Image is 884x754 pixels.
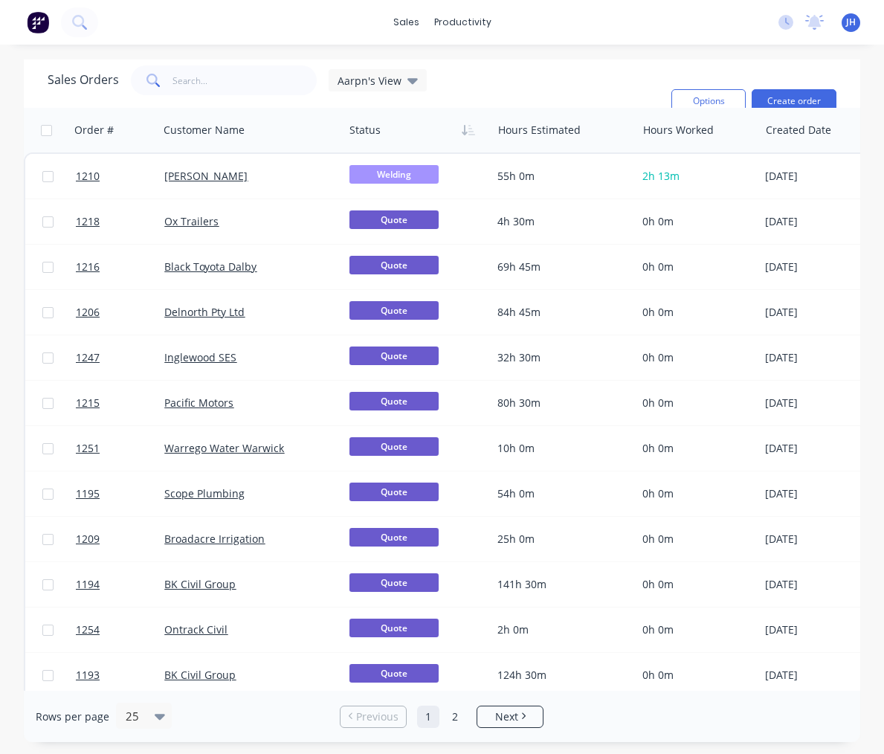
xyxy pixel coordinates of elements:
[76,335,164,380] a: 1247
[642,577,674,591] span: 0h 0m
[497,577,624,592] div: 141h 30m
[356,709,399,724] span: Previous
[164,577,236,591] a: BK Civil Group
[76,169,100,184] span: 1210
[846,16,856,29] span: JH
[48,73,119,87] h1: Sales Orders
[76,350,100,365] span: 1247
[386,11,427,33] div: sales
[495,709,518,724] span: Next
[349,437,439,456] span: Quote
[74,123,114,138] div: Order #
[765,169,876,184] div: [DATE]
[76,396,100,410] span: 1215
[349,301,439,320] span: Quote
[497,350,624,365] div: 32h 30m
[164,532,265,546] a: Broadacre Irrigation
[338,73,401,88] span: Aarpn's View
[76,608,164,652] a: 1254
[765,305,876,320] div: [DATE]
[671,89,746,113] button: Options
[642,396,674,410] span: 0h 0m
[497,532,624,547] div: 25h 0m
[349,256,439,274] span: Quote
[349,165,439,184] span: Welding
[76,653,164,697] a: 1193
[164,214,219,228] a: Ox Trailers
[76,668,100,683] span: 1193
[76,245,164,289] a: 1216
[334,706,549,728] ul: Pagination
[76,441,100,456] span: 1251
[164,305,245,319] a: Delnorth Pty Ltd
[76,486,100,501] span: 1195
[349,619,439,637] span: Quote
[642,622,674,637] span: 0h 0m
[765,532,876,547] div: [DATE]
[497,668,624,683] div: 124h 30m
[164,622,228,637] a: Ontrack Civil
[497,486,624,501] div: 54h 0m
[497,441,624,456] div: 10h 0m
[642,214,674,228] span: 0h 0m
[76,562,164,607] a: 1194
[36,709,109,724] span: Rows per page
[349,528,439,547] span: Quote
[341,709,406,724] a: Previous page
[497,305,624,320] div: 84h 45m
[349,347,439,365] span: Quote
[349,573,439,592] span: Quote
[164,260,257,274] a: Black Toyota Dalby
[642,305,674,319] span: 0h 0m
[76,532,100,547] span: 1209
[765,396,876,410] div: [DATE]
[765,622,876,637] div: [DATE]
[164,486,245,500] a: Scope Plumbing
[76,471,164,516] a: 1195
[349,123,381,138] div: Status
[444,706,466,728] a: Page 2
[349,664,439,683] span: Quote
[642,350,674,364] span: 0h 0m
[76,305,100,320] span: 1206
[765,441,876,456] div: [DATE]
[497,214,624,229] div: 4h 30m
[172,65,317,95] input: Search...
[76,426,164,471] a: 1251
[765,260,876,274] div: [DATE]
[642,441,674,455] span: 0h 0m
[164,123,245,138] div: Customer Name
[76,290,164,335] a: 1206
[765,214,876,229] div: [DATE]
[76,260,100,274] span: 1216
[76,517,164,561] a: 1209
[765,668,876,683] div: [DATE]
[642,169,680,183] span: 2h 13m
[642,260,674,274] span: 0h 0m
[164,169,248,183] a: [PERSON_NAME]
[497,396,624,410] div: 80h 30m
[76,214,100,229] span: 1218
[643,123,714,138] div: Hours Worked
[477,709,543,724] a: Next page
[497,260,624,274] div: 69h 45m
[752,89,836,113] button: Create order
[349,392,439,410] span: Quote
[497,622,624,637] div: 2h 0m
[164,441,284,455] a: Warrego Water Warwick
[76,381,164,425] a: 1215
[349,483,439,501] span: Quote
[164,350,236,364] a: Inglewood SES
[76,622,100,637] span: 1254
[76,154,164,199] a: 1210
[498,123,581,138] div: Hours Estimated
[417,706,439,728] a: Page 1 is your current page
[642,532,674,546] span: 0h 0m
[497,169,624,184] div: 55h 0m
[765,350,876,365] div: [DATE]
[766,123,831,138] div: Created Date
[642,486,674,500] span: 0h 0m
[27,11,49,33] img: Factory
[427,11,499,33] div: productivity
[164,396,233,410] a: Pacific Motors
